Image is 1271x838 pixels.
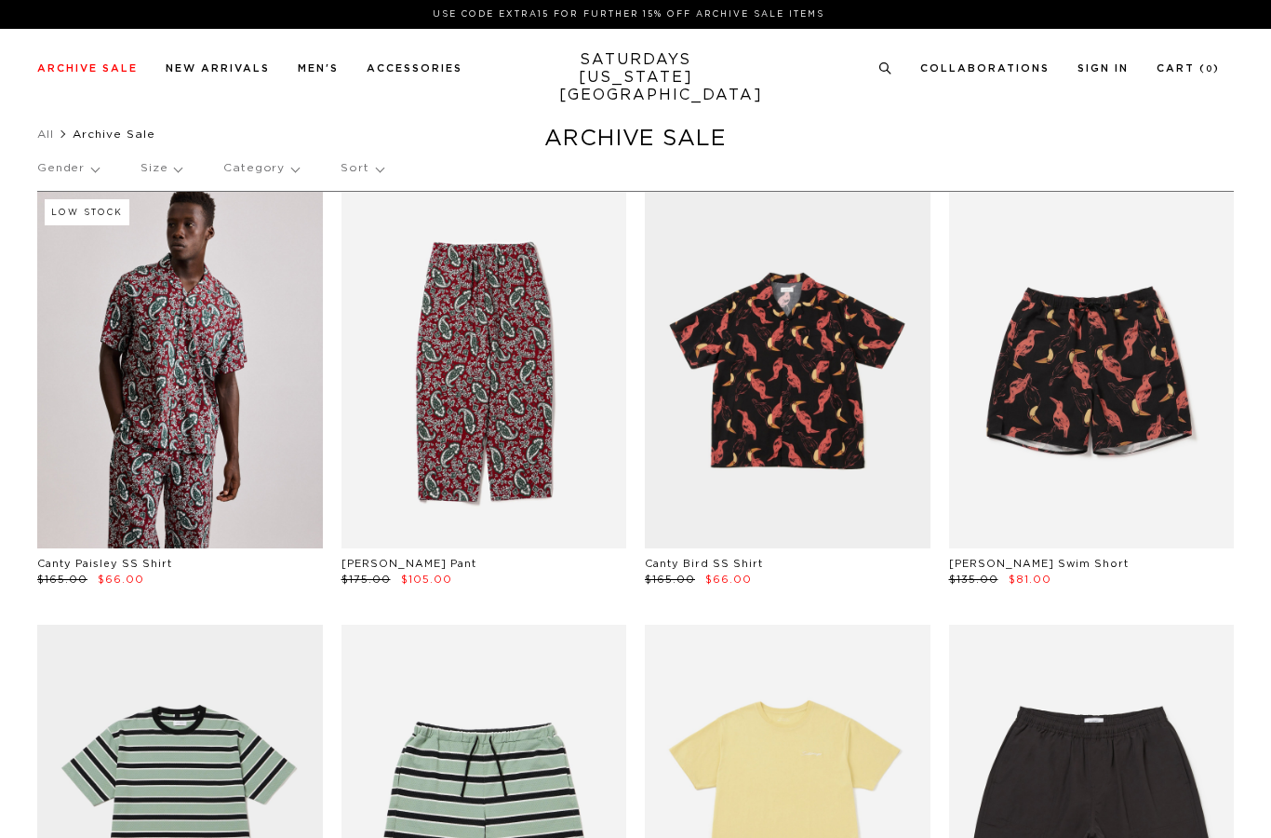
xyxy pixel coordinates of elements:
a: SATURDAYS[US_STATE][GEOGRAPHIC_DATA] [559,51,713,104]
a: Archive Sale [37,63,138,74]
p: Size [140,147,181,190]
a: [PERSON_NAME] Pant [341,559,476,569]
a: New Arrivals [166,63,270,74]
p: Use Code EXTRA15 for Further 15% Off Archive Sale Items [45,7,1212,21]
div: Low Stock [45,199,129,225]
p: Category [223,147,299,190]
small: 0 [1206,65,1213,74]
span: $105.00 [401,574,452,585]
a: Canty Bird SS Shirt [645,559,763,569]
span: $66.00 [705,574,752,585]
span: Archive Sale [73,128,155,140]
span: $135.00 [949,574,998,585]
a: Men's [298,63,339,74]
a: All [37,128,54,140]
a: Cart (0) [1157,63,1220,74]
a: Sign In [1077,63,1129,74]
a: Collaborations [920,63,1050,74]
span: $81.00 [1009,574,1051,585]
span: $66.00 [98,574,144,585]
p: Sort [341,147,382,190]
a: [PERSON_NAME] Swim Short [949,559,1129,569]
span: $175.00 [341,574,391,585]
a: Accessories [367,63,462,74]
p: Gender [37,147,99,190]
span: $165.00 [645,574,695,585]
span: $165.00 [37,574,87,585]
a: Canty Paisley SS Shirt [37,559,172,569]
